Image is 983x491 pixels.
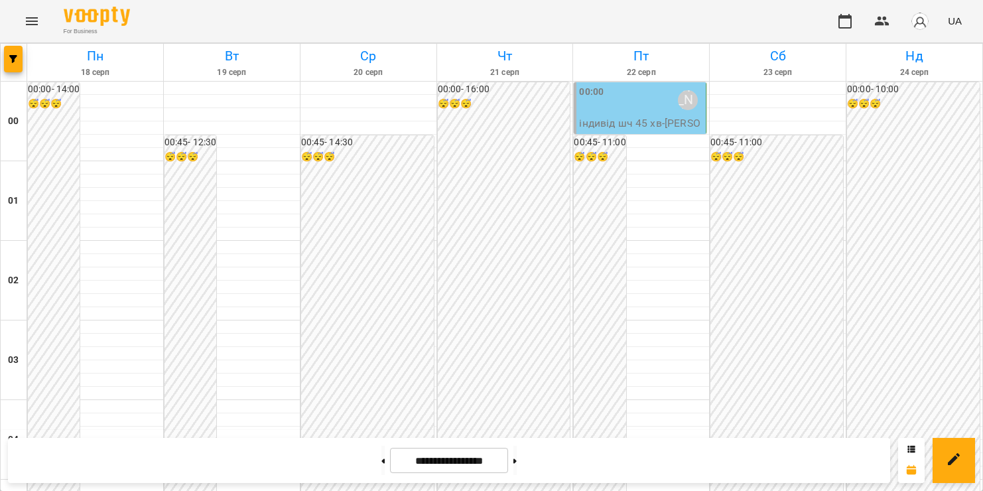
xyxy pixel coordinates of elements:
[28,97,80,111] h6: 😴😴😴
[301,150,434,165] h6: 😴😴😴
[579,85,604,100] label: 00:00
[164,150,216,165] h6: 😴😴😴
[948,14,962,28] span: UA
[439,66,571,79] h6: 21 серп
[301,135,434,150] h6: 00:45 - 14:30
[712,46,844,66] h6: Сб
[712,66,844,79] h6: 23 серп
[16,5,48,37] button: Menu
[164,135,216,150] h6: 00:45 - 12:30
[579,115,703,147] p: індивід шч 45 хв - [PERSON_NAME]
[8,194,19,208] h6: 01
[847,82,980,97] h6: 00:00 - 10:00
[943,9,967,33] button: UA
[166,46,298,66] h6: Вт
[848,66,980,79] h6: 24 серп
[710,150,843,165] h6: 😴😴😴
[29,46,161,66] h6: Пн
[64,7,130,26] img: Voopty Logo
[8,353,19,368] h6: 03
[848,46,980,66] h6: Нд
[911,12,929,31] img: avatar_s.png
[438,82,570,97] h6: 00:00 - 16:00
[574,150,625,165] h6: 😴😴😴
[8,273,19,288] h6: 02
[302,46,434,66] h6: Ср
[8,114,19,129] h6: 00
[29,66,161,79] h6: 18 серп
[575,46,707,66] h6: Пт
[166,66,298,79] h6: 19 серп
[678,90,698,110] div: Зверєва Анастасія
[575,66,707,79] h6: 22 серп
[439,46,571,66] h6: Чт
[64,27,130,36] span: For Business
[28,82,80,97] h6: 00:00 - 14:00
[847,97,980,111] h6: 😴😴😴
[710,135,843,150] h6: 00:45 - 11:00
[302,66,434,79] h6: 20 серп
[438,97,570,111] h6: 😴😴😴
[574,135,625,150] h6: 00:45 - 11:00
